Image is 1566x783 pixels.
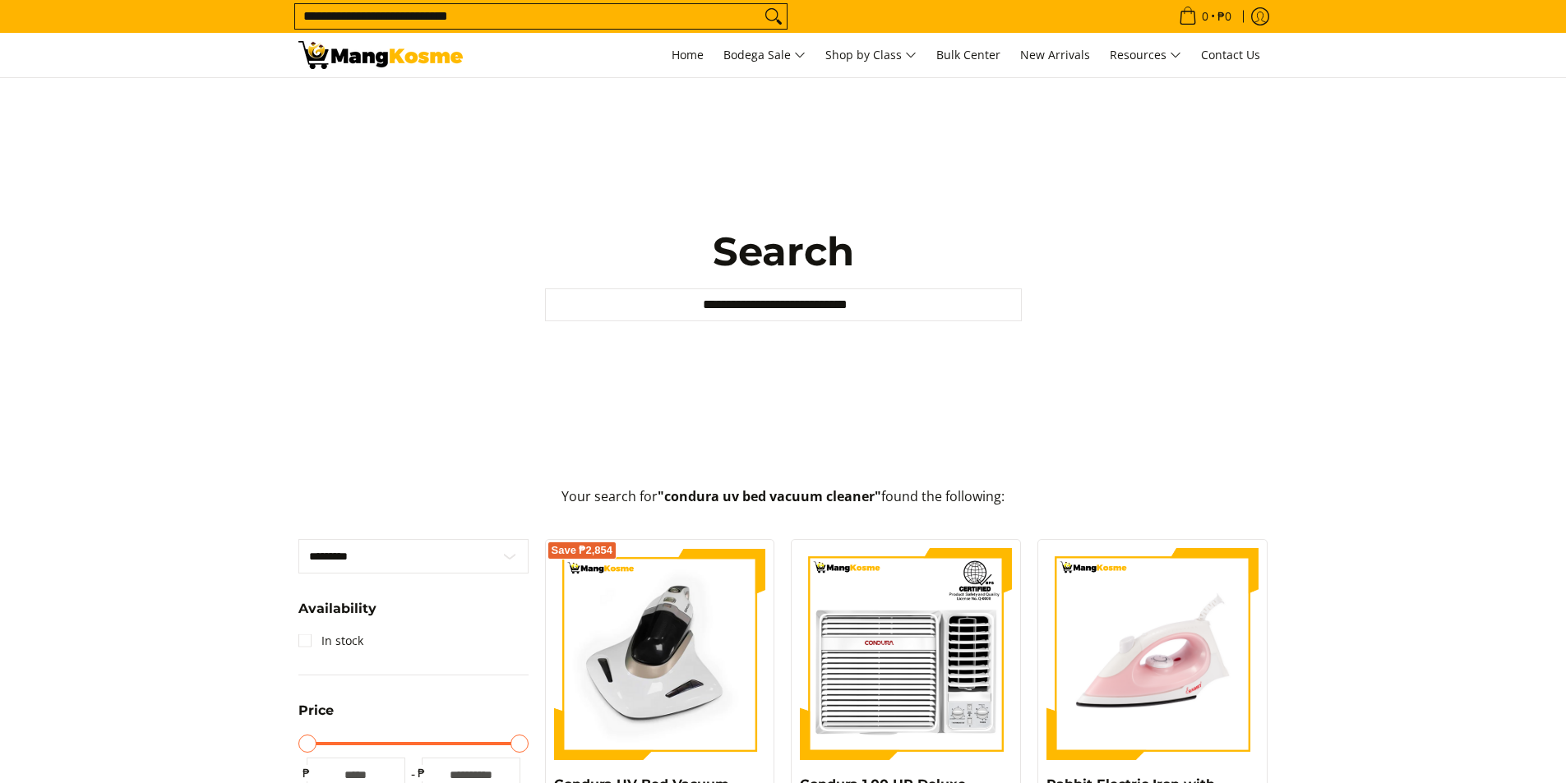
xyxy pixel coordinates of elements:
span: Save ₱2,854 [552,546,613,555]
span: ₱ [413,765,430,781]
a: Shop by Class [817,33,925,77]
span: Home [672,47,704,62]
a: Home [663,33,712,77]
img: Condura UV Bed Vacuum Cleaner (Class A) [554,548,766,760]
a: Contact Us [1193,33,1268,77]
a: Resources [1102,33,1190,77]
h1: Search [545,227,1022,276]
summary: Open [298,602,376,628]
button: Search [760,4,787,29]
img: Search: 15 results found for &quot;condura uv bed vacuum cleaner&quot; | Mang Kosme [298,41,463,69]
span: Resources [1110,45,1181,66]
span: Availability [298,602,376,615]
span: Shop by Class [825,45,917,66]
nav: Main Menu [479,33,1268,77]
span: ₱0 [1215,11,1234,22]
span: ₱ [298,765,315,781]
span: 0 [1199,11,1211,22]
span: New Arrivals [1020,47,1090,62]
img: https://mangkosme.com/products/rabbit-eletric-iron-with-steamer-5188a-class-a [1046,548,1259,760]
p: Your search for found the following: [298,486,1268,523]
a: Bodega Sale [715,33,814,77]
a: New Arrivals [1012,33,1098,77]
span: Bulk Center [936,47,1000,62]
img: Condura 1.00 HP Deluxe 6X Series, Window-Type Air Conditioner (Premium) [800,548,1012,760]
a: In stock [298,628,363,654]
strong: "condura uv bed vacuum cleaner" [658,487,881,505]
a: Bulk Center [928,33,1009,77]
span: • [1174,7,1236,25]
span: Contact Us [1201,47,1260,62]
span: Bodega Sale [723,45,806,66]
summary: Open [298,704,334,730]
span: Price [298,704,334,717]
